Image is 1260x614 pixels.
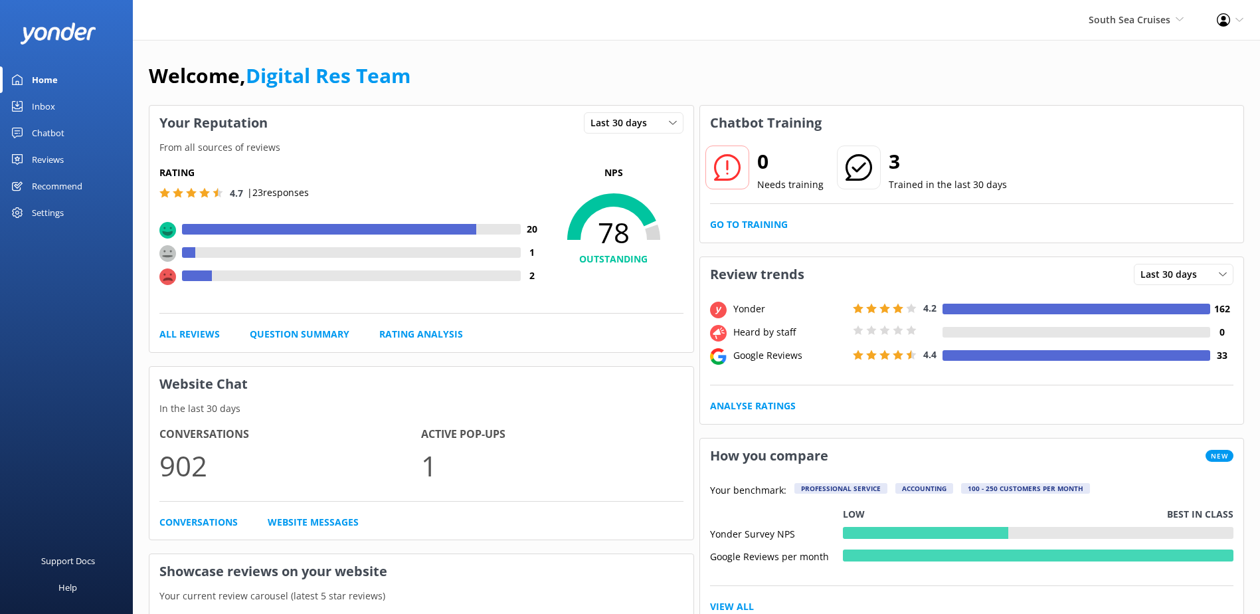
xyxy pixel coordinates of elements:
span: South Sea Cruises [1089,13,1170,26]
h1: Welcome, [149,60,410,92]
span: 4.7 [230,187,243,199]
h2: 0 [757,146,824,177]
span: Last 30 days [590,116,655,130]
div: Heard by staff [730,325,850,340]
h4: 33 [1210,348,1233,363]
p: From all sources of reviews [149,140,693,155]
h4: 162 [1210,302,1233,316]
a: View All [710,599,754,614]
p: In the last 30 days [149,401,693,416]
span: 4.4 [923,348,937,361]
p: NPS [544,165,683,180]
p: 902 [159,443,421,488]
div: Inbox [32,93,55,120]
p: Trained in the last 30 days [889,177,1007,192]
div: Home [32,66,58,93]
a: Question Summary [250,327,349,342]
div: 100 - 250 customers per month [961,483,1090,494]
span: Last 30 days [1140,267,1205,282]
a: Analyse Ratings [710,399,796,413]
a: All Reviews [159,327,220,342]
p: Needs training [757,177,824,192]
div: Help [58,574,77,601]
div: Accounting [895,483,953,494]
h4: 2 [521,268,544,283]
div: Recommend [32,173,82,199]
h4: 1 [521,245,544,260]
p: Your current review carousel (latest 5 star reviews) [149,589,693,603]
span: 78 [544,216,683,249]
h5: Rating [159,165,544,180]
img: yonder-white-logo.png [20,23,96,45]
h4: 0 [1210,325,1233,340]
h3: Website Chat [149,367,693,401]
h3: Review trends [700,257,814,292]
div: Professional Service [794,483,887,494]
p: | 23 responses [247,185,309,200]
div: Google Reviews per month [710,550,843,562]
div: Chatbot [32,120,64,146]
h3: Your Reputation [149,106,278,140]
h3: How you compare [700,439,838,473]
div: Settings [32,199,64,226]
div: Yonder [730,302,850,316]
p: 1 [421,443,683,488]
h4: Active Pop-ups [421,426,683,443]
h3: Showcase reviews on your website [149,554,693,589]
p: Low [843,507,865,522]
div: Google Reviews [730,348,850,363]
span: 4.2 [923,302,937,314]
p: Your benchmark: [710,483,786,499]
span: New [1206,450,1233,462]
h4: Conversations [159,426,421,443]
div: Yonder Survey NPS [710,527,843,539]
h4: 20 [521,222,544,237]
a: Go to Training [710,217,788,232]
h2: 3 [889,146,1007,177]
div: Support Docs [41,548,95,574]
a: Conversations [159,515,238,530]
a: Website Messages [268,515,359,530]
div: Reviews [32,146,64,173]
p: Best in class [1167,507,1233,522]
a: Rating Analysis [379,327,463,342]
h4: OUTSTANDING [544,252,683,266]
a: Digital Res Team [246,62,410,89]
h3: Chatbot Training [700,106,832,140]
